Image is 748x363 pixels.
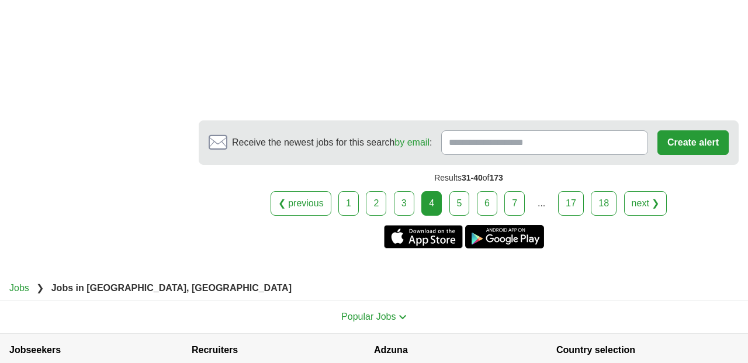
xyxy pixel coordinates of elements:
a: 1 [338,191,359,216]
a: 2 [366,191,386,216]
a: 18 [591,191,617,216]
a: Get the Android app [465,225,544,248]
a: 17 [558,191,584,216]
button: Create alert [657,130,729,155]
div: ... [530,192,553,215]
a: ❮ previous [271,191,331,216]
a: Jobs [9,283,29,293]
div: 4 [421,191,442,216]
a: 6 [477,191,497,216]
a: Get the iPhone app [384,225,463,248]
div: Results of [199,165,739,191]
span: Popular Jobs [341,312,396,321]
a: 3 [394,191,414,216]
img: toggle icon [399,314,407,320]
a: by email [394,137,430,147]
span: 31-40 [462,173,483,182]
span: ❯ [36,283,44,293]
span: 173 [489,173,503,182]
a: 7 [504,191,525,216]
a: 5 [449,191,470,216]
span: Receive the newest jobs for this search : [232,136,432,150]
a: next ❯ [624,191,667,216]
strong: Jobs in [GEOGRAPHIC_DATA], [GEOGRAPHIC_DATA] [51,283,292,293]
